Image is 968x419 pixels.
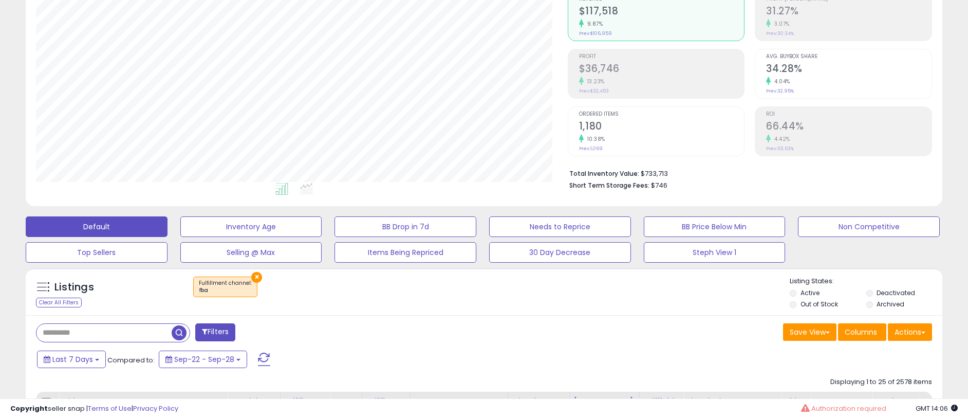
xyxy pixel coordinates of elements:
[251,272,262,283] button: ×
[334,242,476,263] button: Items Being Repriced
[845,327,877,337] span: Columns
[569,167,924,179] li: $733,713
[232,396,276,407] div: Repricing
[195,323,235,341] button: Filters
[26,216,167,237] button: Default
[579,145,603,152] small: Prev: 1,069
[10,404,178,414] div: seller snap | |
[888,323,932,341] button: Actions
[415,396,504,407] div: Amazon Fees
[798,216,940,237] button: Non Competitive
[199,287,252,294] div: fba
[766,120,932,134] h2: 66.44%
[815,396,868,417] div: Current Buybox Price
[489,242,631,263] button: 30 Day Decrease
[63,396,224,407] div: Title
[579,63,744,77] h2: $36,746
[107,355,155,365] span: Compared to:
[651,180,667,190] span: $746
[584,135,605,143] small: 10.38%
[771,135,790,143] small: 4.42%
[569,169,639,178] b: Total Inventory Value:
[54,280,94,295] h5: Listings
[26,242,167,263] button: Top Sellers
[790,277,942,286] p: Listing States:
[10,404,48,413] strong: Copyright
[644,242,786,263] button: Steph View 1
[180,216,322,237] button: Inventory Age
[801,300,838,308] label: Out of Stock
[584,78,605,85] small: 13.23%
[199,279,252,295] span: Fulfillment channel :
[766,112,932,117] span: ROI
[766,5,932,19] h2: 31.27%
[335,396,358,407] div: Cost
[512,396,565,407] div: Min Price
[766,30,794,37] small: Prev: 30.34%
[877,288,915,297] label: Deactivated
[644,396,679,417] div: Fulfillable Quantity
[579,54,744,60] span: Profit
[923,396,960,417] div: Num of Comp.
[334,216,476,237] button: BB Drop in 7d
[783,323,836,341] button: Save View
[877,396,914,417] div: BB Share 24h.
[877,300,904,308] label: Archived
[766,88,794,94] small: Prev: 32.95%
[366,396,406,417] div: Fulfillment Cost
[766,54,932,60] span: Avg. Buybox Share
[569,181,649,190] b: Short Term Storage Fees:
[801,288,820,297] label: Active
[180,242,322,263] button: Selling @ Max
[579,30,612,37] small: Prev: $106,959
[766,145,794,152] small: Prev: 63.63%
[285,396,326,407] div: Fulfillment
[579,88,609,94] small: Prev: $32,453
[174,354,234,365] span: Sep-22 - Sep-28
[771,20,790,28] small: 3.07%
[489,216,631,237] button: Needs to Reprice
[133,404,178,413] a: Privacy Policy
[786,396,806,417] div: Ship Price
[579,5,744,19] h2: $117,518
[830,377,932,387] div: Displaying 1 to 25 of 2578 items
[688,396,777,407] div: Listed Price
[579,112,744,117] span: Ordered Items
[574,396,635,407] div: [PERSON_NAME]
[838,323,886,341] button: Columns
[771,78,790,85] small: 4.04%
[579,120,744,134] h2: 1,180
[88,404,132,413] a: Terms of Use
[916,404,958,413] span: 2025-10-6 14:06 GMT
[36,298,82,307] div: Clear All Filters
[37,351,106,368] button: Last 7 Days
[159,351,247,368] button: Sep-22 - Sep-28
[584,20,603,28] small: 9.87%
[644,216,786,237] button: BB Price Below Min
[766,63,932,77] h2: 34.28%
[52,354,93,365] span: Last 7 Days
